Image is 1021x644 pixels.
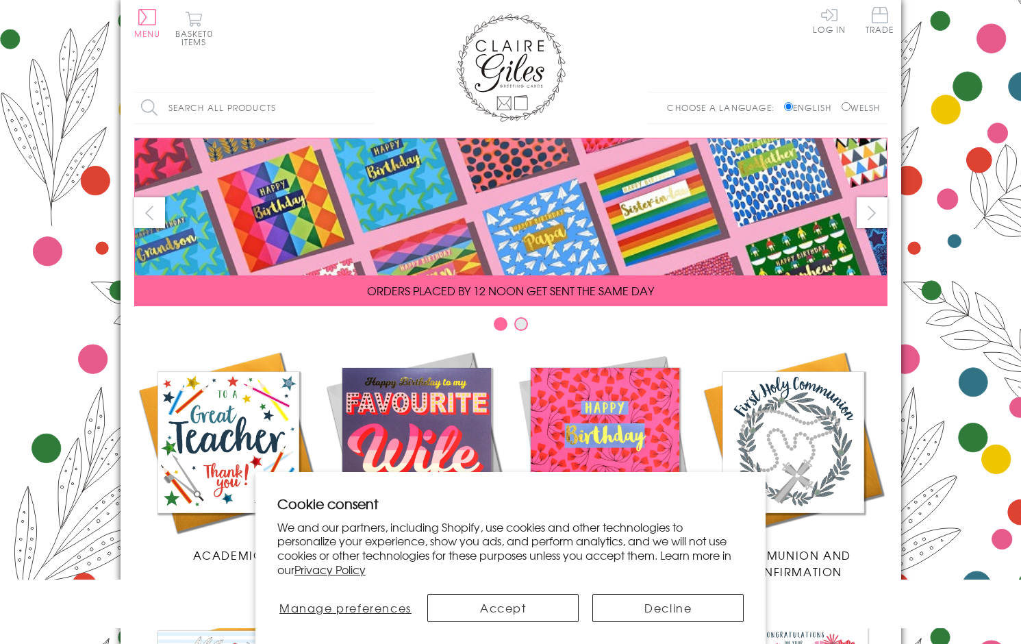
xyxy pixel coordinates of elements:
[134,317,887,338] div: Carousel Pagination
[193,547,264,563] span: Academic
[134,197,165,228] button: prev
[134,348,323,563] a: Academic
[511,348,699,563] a: Birthdays
[667,101,781,114] p: Choose a language:
[277,520,744,577] p: We and our partners, including Shopify, use cookies and other technologies to personalize your ex...
[277,594,414,622] button: Manage preferences
[494,317,507,331] button: Carousel Page 1 (Current Slide)
[175,11,213,46] button: Basket0 items
[367,282,654,299] span: ORDERS PLACED BY 12 NOON GET SENT THE SAME DAY
[784,102,793,111] input: English
[323,348,511,563] a: New Releases
[294,561,366,578] a: Privacy Policy
[456,14,566,122] img: Claire Giles Greetings Cards
[181,27,213,48] span: 0 items
[427,594,579,622] button: Accept
[134,27,161,40] span: Menu
[592,594,744,622] button: Decline
[866,7,894,36] a: Trade
[735,547,851,580] span: Communion and Confirmation
[866,7,894,34] span: Trade
[857,197,887,228] button: next
[784,101,838,114] label: English
[842,102,850,111] input: Welsh
[842,101,881,114] label: Welsh
[277,494,744,513] h2: Cookie consent
[360,92,374,123] input: Search
[813,7,846,34] a: Log In
[699,348,887,580] a: Communion and Confirmation
[514,317,528,331] button: Carousel Page 2
[134,92,374,123] input: Search all products
[279,599,412,616] span: Manage preferences
[134,9,161,38] button: Menu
